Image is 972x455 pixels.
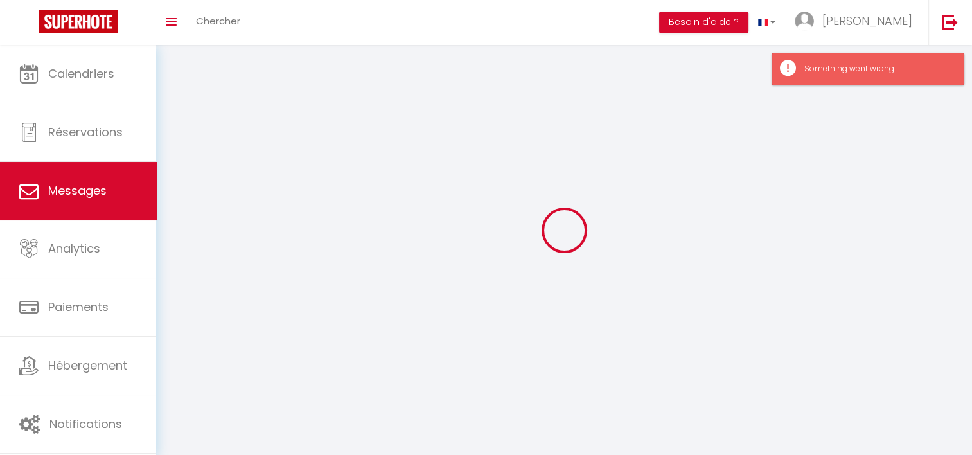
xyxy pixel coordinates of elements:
span: Messages [48,183,107,199]
button: Besoin d'aide ? [659,12,748,33]
span: Analytics [48,240,100,256]
span: Notifications [49,416,122,432]
div: Something went wrong [804,63,951,75]
img: ... [795,12,814,31]
span: Calendriers [48,66,114,82]
img: logout [942,14,958,30]
span: Réservations [48,124,123,140]
span: Paiements [48,299,109,315]
img: Super Booking [39,10,118,33]
button: Ouvrir le widget de chat LiveChat [10,5,49,44]
span: Hébergement [48,357,127,373]
span: [PERSON_NAME] [822,13,912,29]
span: Chercher [196,14,240,28]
